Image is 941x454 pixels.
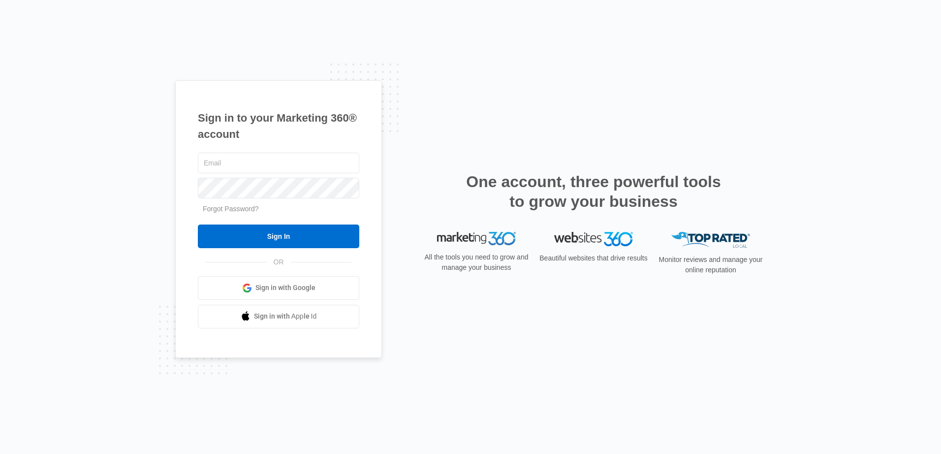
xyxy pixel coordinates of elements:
[254,311,317,322] span: Sign in with Apple Id
[198,110,359,142] h1: Sign in to your Marketing 360® account
[671,232,750,248] img: Top Rated Local
[656,255,766,275] p: Monitor reviews and manage your online reputation
[267,257,291,267] span: OR
[198,153,359,173] input: Email
[255,283,315,293] span: Sign in with Google
[198,276,359,300] a: Sign in with Google
[437,232,516,246] img: Marketing 360
[198,305,359,328] a: Sign in with Apple Id
[421,252,532,273] p: All the tools you need to grow and manage your business
[198,225,359,248] input: Sign In
[463,172,724,211] h2: One account, three powerful tools to grow your business
[203,205,259,213] a: Forgot Password?
[554,232,633,246] img: Websites 360
[538,253,649,263] p: Beautiful websites that drive results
